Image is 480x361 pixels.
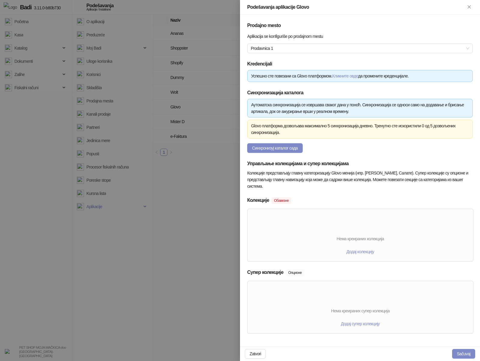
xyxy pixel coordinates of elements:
[247,32,327,41] label: Aplikacija se konfiguriše po prodajnom mestu
[247,308,473,314] div: Нема креираних супер колекција
[247,170,473,190] div: Колекције представљају главну категоризацију Glovo менија (нпр. [PERSON_NAME], Салате). Супер кол...
[251,44,469,53] span: Prodavnica 1
[247,60,473,68] h5: Kredencijali
[251,102,469,115] div: Аутоматска синхронизација се извршава сваког дана у поноћ. Синхронизација се односи само на додав...
[245,349,266,359] button: Zatvori
[332,74,358,78] a: Кликните овде
[251,123,469,136] div: Glovo платформа дозвољава максимално 5 синхронизација дневно. Тренутно сте искористили 0 од 5 доз...
[247,4,466,11] div: Podešavanja aplikacije Glovo
[247,235,473,242] div: Нема креираних колекција
[251,73,469,79] div: Успешно сте повезани са Glovo платформом. да промените креденцијале.
[247,197,269,204] div: Колекције
[247,269,283,276] div: Супер колекције
[341,321,379,326] span: Додај супер колекцију
[452,349,475,359] button: Sačuvaj
[247,143,303,153] button: Синхронизуј каталог сада
[247,22,473,29] h5: Prodajno mesto
[247,160,473,167] h5: Управљање колекцијама и супер колекцијама
[342,247,379,256] button: Додај колекцију
[286,269,304,276] span: Опционе
[336,319,384,329] button: Додај супер колекцију
[271,197,291,204] span: Обавезне
[346,249,374,254] span: Додај колекцију
[247,89,473,96] h5: Синхронизација каталога
[466,4,473,11] button: Zatvori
